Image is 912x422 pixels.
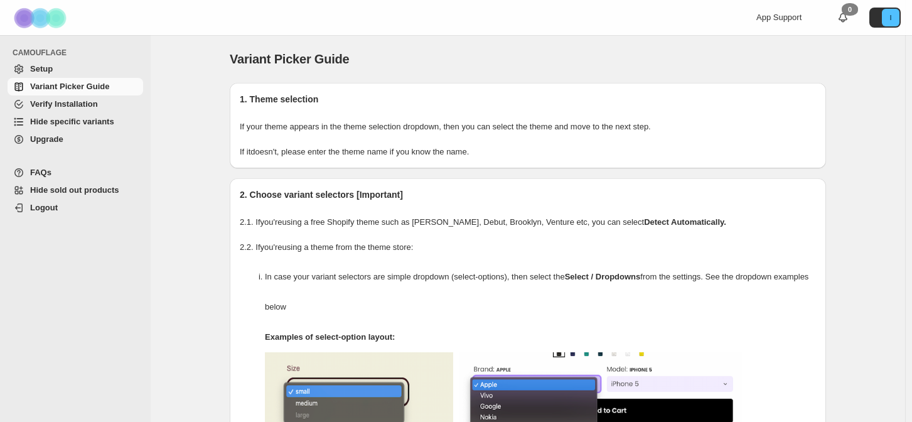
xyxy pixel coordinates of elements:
[240,188,816,201] h2: 2. Choose variant selectors [Important]
[756,13,802,22] span: App Support
[30,134,63,144] span: Upgrade
[30,99,98,109] span: Verify Installation
[8,164,143,181] a: FAQs
[10,1,73,35] img: Camouflage
[565,272,641,281] strong: Select / Dropdowns
[13,48,144,58] span: CAMOUFLAGE
[8,95,143,113] a: Verify Installation
[240,146,816,158] p: If it doesn't , please enter the theme name if you know the name.
[230,52,350,66] span: Variant Picker Guide
[8,113,143,131] a: Hide specific variants
[8,78,143,95] a: Variant Picker Guide
[837,11,849,24] a: 0
[842,3,858,16] div: 0
[869,8,901,28] button: Avatar with initials I
[30,185,119,195] span: Hide sold out products
[265,332,395,342] strong: Examples of select-option layout:
[8,131,143,148] a: Upgrade
[644,217,726,227] strong: Detect Automatically.
[30,168,51,177] span: FAQs
[30,117,114,126] span: Hide specific variants
[30,64,53,73] span: Setup
[240,216,816,229] p: 2.1. If you're using a free Shopify theme such as [PERSON_NAME], Debut, Brooklyn, Venture etc, yo...
[882,9,899,26] span: Avatar with initials I
[240,241,816,254] p: 2.2. If you're using a theme from the theme store:
[265,262,816,322] p: In case your variant selectors are simple dropdown (select-options), then select the from the set...
[8,60,143,78] a: Setup
[240,121,816,133] p: If your theme appears in the theme selection dropdown, then you can select the theme and move to ...
[8,199,143,217] a: Logout
[30,203,58,212] span: Logout
[30,82,109,91] span: Variant Picker Guide
[8,181,143,199] a: Hide sold out products
[889,14,891,21] text: I
[240,93,816,105] h2: 1. Theme selection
